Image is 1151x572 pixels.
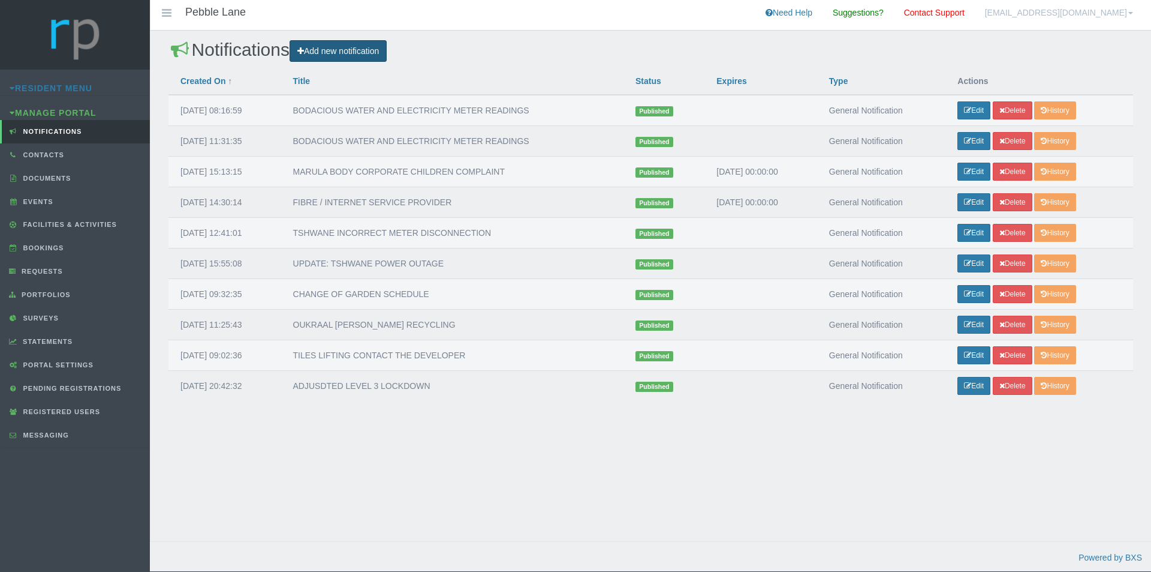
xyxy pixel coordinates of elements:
[168,248,281,279] td: [DATE] 15:55:08
[185,7,246,19] h4: Pebble Lane
[10,108,97,118] a: Manage Portal
[1034,132,1075,150] a: History
[957,377,990,395] a: Edit
[1078,553,1142,562] a: Powered by BXS
[635,259,673,269] span: Published
[20,221,117,228] span: Facilities & Activities
[19,268,63,275] span: Requests
[281,310,623,340] td: OUKRAAL [PERSON_NAME] RECYCLING
[281,279,623,310] td: CHANGE OF GARDEN SCHEDULE
[19,291,71,298] span: Portfolios
[957,193,990,211] a: Edit
[704,187,817,218] td: [DATE] 00:00:00
[957,224,990,242] a: Edit
[635,198,673,208] span: Published
[635,76,661,86] a: Status
[635,290,673,300] span: Published
[281,157,623,187] td: MARULA BODY CORPORATE CHILDREN COMPLAINT
[20,385,122,392] span: Pending Registrations
[993,101,1032,119] a: Delete
[168,371,281,402] td: [DATE] 20:42:32
[20,175,71,182] span: Documents
[817,218,946,248] td: General Notification
[20,432,69,439] span: Messaging
[957,285,990,303] a: Edit
[168,95,281,126] td: [DATE] 08:16:59
[20,315,59,322] span: Surveys
[10,83,92,93] a: Resident Menu
[1034,224,1075,242] a: History
[957,346,990,364] a: Edit
[20,408,100,415] span: Registered Users
[817,371,946,402] td: General Notification
[168,218,281,248] td: [DATE] 12:41:01
[1034,163,1075,181] a: History
[293,76,311,86] a: Title
[168,157,281,187] td: [DATE] 15:13:15
[993,254,1032,272] a: Delete
[20,244,64,251] span: Bookings
[1034,101,1075,119] a: History
[635,321,673,331] span: Published
[993,224,1032,242] a: Delete
[635,137,673,147] span: Published
[817,126,946,157] td: General Notification
[817,95,946,126] td: General Notification
[20,198,53,205] span: Events
[993,285,1032,303] a: Delete
[1034,254,1075,272] a: History
[168,340,281,371] td: [DATE] 09:02:36
[281,218,623,248] td: TSHWANE INCORRECT METER DISCONNECTION
[817,340,946,371] td: General Notification
[168,126,281,157] td: [DATE] 11:31:35
[1034,193,1075,211] a: History
[957,254,990,272] a: Edit
[817,310,946,340] td: General Notification
[281,95,623,126] td: BODACIOUS WATER AND ELECTRICITY METER READINGS
[635,106,673,116] span: Published
[168,187,281,218] td: [DATE] 14:30:14
[993,163,1032,181] a: Delete
[281,126,623,157] td: BODACIOUS WATER AND ELECTRICITY METER READINGS
[957,76,988,86] span: Actions
[168,40,1133,62] h2: Notifications
[635,229,673,239] span: Published
[957,132,990,150] a: Edit
[281,371,623,402] td: ADJUSDTED LEVEL 3 LOCKDOWN
[957,101,990,119] a: Edit
[704,157,817,187] td: [DATE] 00:00:00
[635,382,673,392] span: Published
[180,76,225,86] a: Created On
[716,76,747,86] a: Expires
[829,76,848,86] a: Type
[1034,377,1075,395] a: History
[993,316,1032,334] a: Delete
[1034,346,1075,364] a: History
[817,187,946,218] td: General Notification
[635,167,673,178] span: Published
[993,132,1032,150] a: Delete
[168,310,281,340] td: [DATE] 11:25:43
[957,163,990,181] a: Edit
[993,346,1032,364] a: Delete
[168,279,281,310] td: [DATE] 09:32:35
[20,361,94,369] span: Portal Settings
[817,279,946,310] td: General Notification
[281,340,623,371] td: TILES LIFTING CONTACT THE DEVELOPER
[20,338,73,345] span: Statements
[993,377,1032,395] a: Delete
[20,151,64,158] span: Contacts
[281,248,623,279] td: UPDATE: TSHWANE POWER OUTAGE
[281,187,623,218] td: FIBRE / INTERNET SERVICE PROVIDER
[1034,285,1075,303] a: History
[1034,316,1075,334] a: History
[957,316,990,334] a: Edit
[817,248,946,279] td: General Notification
[20,128,82,135] span: Notifications
[993,193,1032,211] a: Delete
[817,157,946,187] td: General Notification
[290,40,387,62] a: Add new notification
[635,351,673,361] span: Published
